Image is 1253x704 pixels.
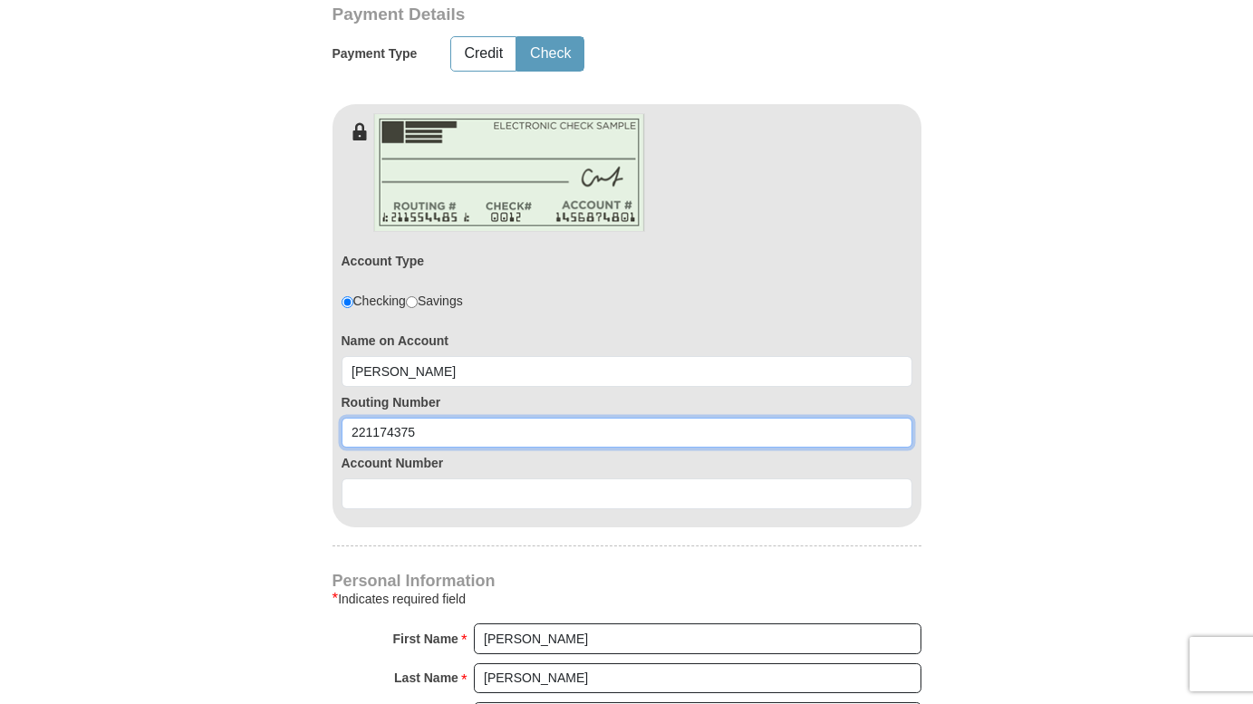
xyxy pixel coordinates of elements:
[451,37,516,71] button: Credit
[333,46,418,62] h5: Payment Type
[517,37,583,71] button: Check
[373,113,645,232] img: check-en.png
[342,393,912,411] label: Routing Number
[342,332,912,350] label: Name on Account
[393,626,458,651] strong: First Name
[333,588,921,610] div: Indicates required field
[394,665,458,690] strong: Last Name
[333,5,795,25] h3: Payment Details
[342,292,463,310] div: Checking Savings
[342,252,425,270] label: Account Type
[333,574,921,588] h4: Personal Information
[342,454,912,472] label: Account Number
